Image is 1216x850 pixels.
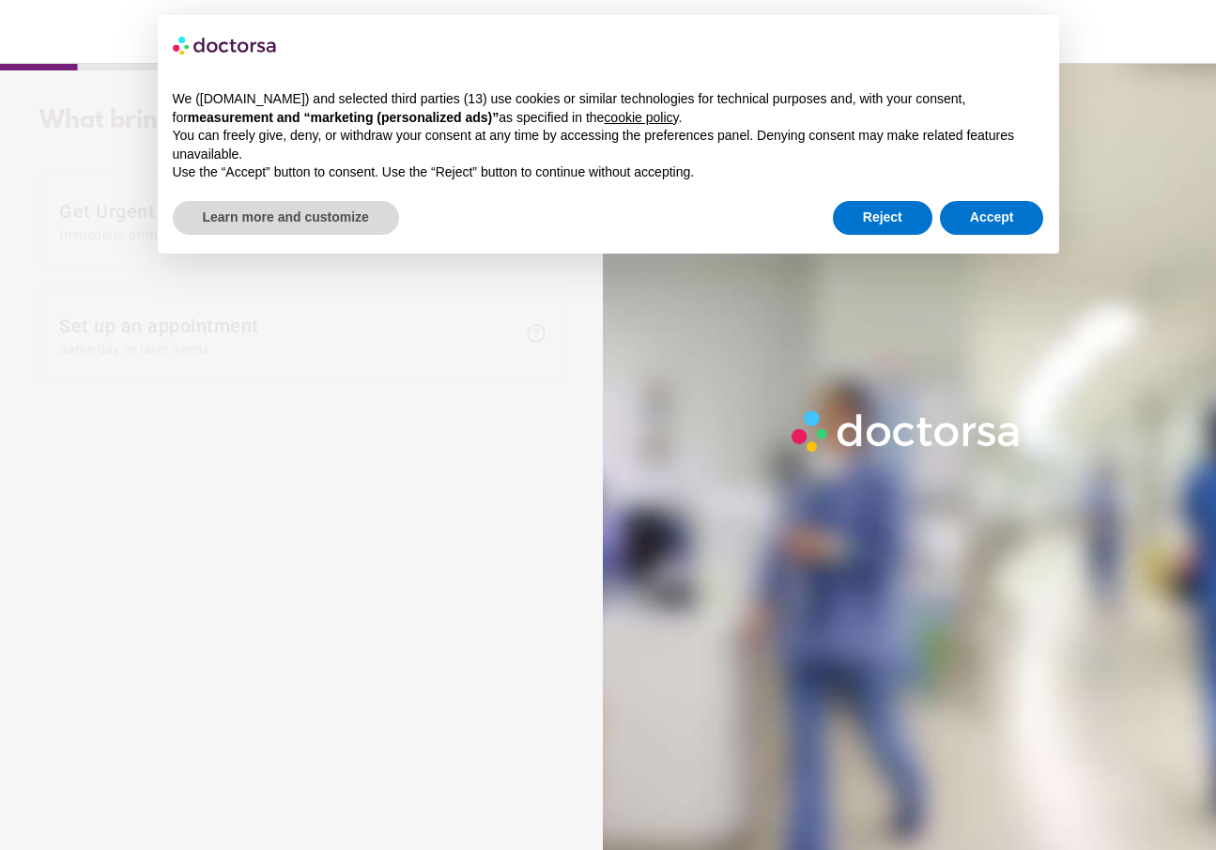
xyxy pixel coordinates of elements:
[833,201,932,235] button: Reject
[59,227,516,242] span: Immediate primary care, 24/7
[525,322,547,345] span: help
[173,127,1044,163] p: You can freely give, deny, or withdraw your consent at any time by accessing the preferences pane...
[59,342,516,357] span: Same day or later needs
[604,110,678,125] a: cookie policy
[59,315,516,357] span: Set up an appointment
[940,201,1044,235] button: Accept
[173,30,278,60] img: logo
[785,404,1028,458] img: Logo-Doctorsa-trans-White-partial-flat.png
[59,200,516,242] span: Get Urgent Care Online
[173,201,399,235] button: Learn more and customize
[39,107,567,135] div: What brings you in?
[188,110,499,125] strong: measurement and “marketing (personalized ads)”
[173,163,1044,182] p: Use the “Accept” button to consent. Use the “Reject” button to continue without accepting.
[173,90,1044,127] p: We ([DOMAIN_NAME]) and selected third parties (13) use cookies or similar technologies for techni...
